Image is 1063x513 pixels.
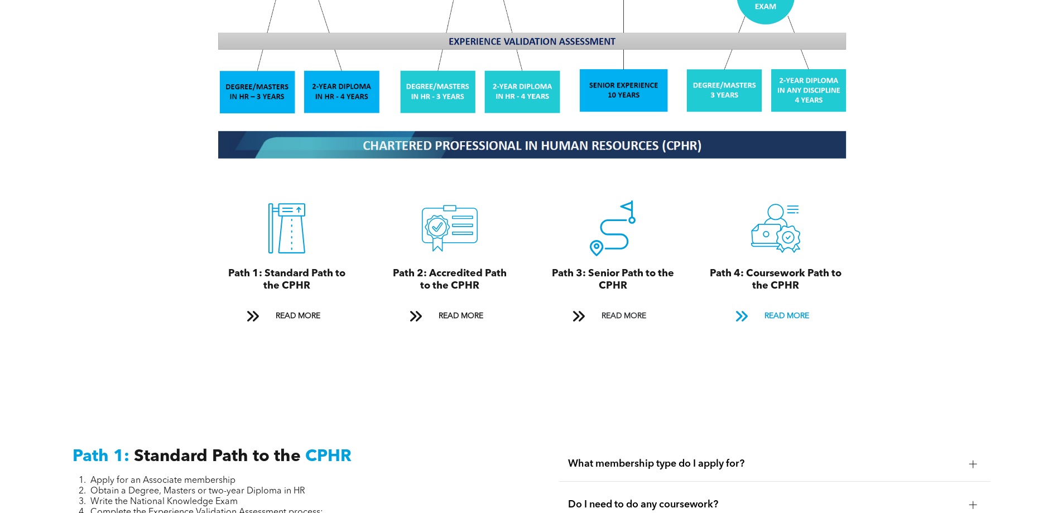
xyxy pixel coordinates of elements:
[568,458,960,470] span: What membership type do I apply for?
[435,306,487,327] span: READ MORE
[565,306,661,327] a: READ MORE
[568,498,960,511] span: Do I need to do any coursework?
[239,306,335,327] a: READ MORE
[393,269,507,291] span: Path 2: Accredited Path to the CPHR
[90,487,305,496] span: Obtain a Degree, Masters or two-year Diploma in HR
[598,306,650,327] span: READ MORE
[761,306,813,327] span: READ MORE
[402,306,498,327] a: READ MORE
[90,476,235,485] span: Apply for an Associate membership
[305,448,352,465] span: CPHR
[728,306,824,327] a: READ MORE
[73,448,129,465] span: Path 1:
[228,269,345,291] span: Path 1: Standard Path to the CPHR
[710,269,841,291] span: Path 4: Coursework Path to the CPHR
[552,269,674,291] span: Path 3: Senior Path to the CPHR
[90,497,238,506] span: Write the National Knowledge Exam
[272,306,324,327] span: READ MORE
[134,448,301,465] span: Standard Path to the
